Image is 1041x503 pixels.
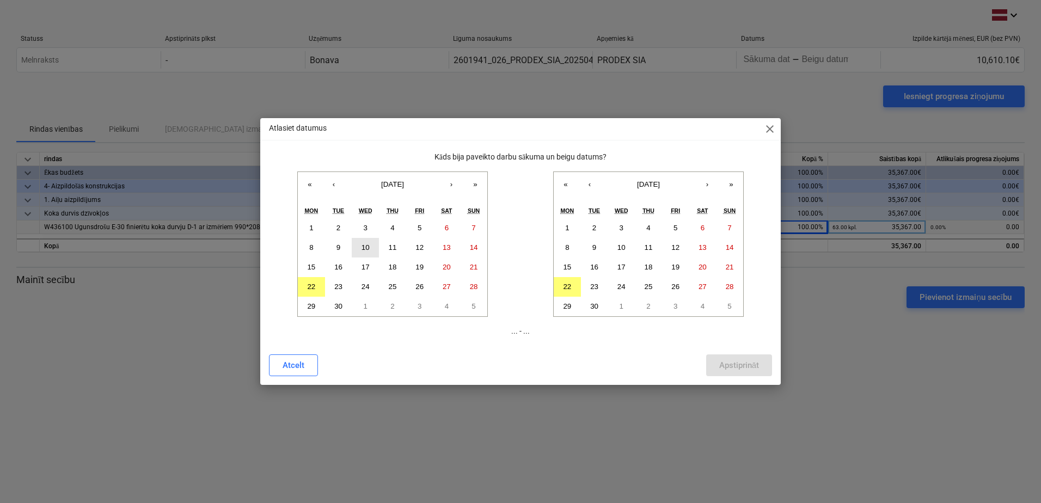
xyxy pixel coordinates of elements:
button: September 29, 2025 [554,297,581,316]
abbr: September 28, 2025 [470,283,478,291]
abbr: September 7, 2025 [727,224,731,232]
button: September 6, 2025 [689,218,717,238]
button: Atcelt [269,354,318,376]
abbr: September 26, 2025 [671,283,679,291]
abbr: September 13, 2025 [443,243,451,251]
button: › [439,172,463,196]
button: September 8, 2025 [298,238,325,257]
abbr: September 1, 2025 [565,224,569,232]
button: September 26, 2025 [662,277,689,297]
button: September 16, 2025 [325,257,352,277]
button: September 11, 2025 [635,238,662,257]
abbr: Thursday [387,207,399,214]
button: September 20, 2025 [689,257,717,277]
button: September 24, 2025 [352,277,379,297]
button: September 15, 2025 [554,257,581,277]
button: September 27, 2025 [689,277,717,297]
button: September 28, 2025 [460,277,487,297]
abbr: September 5, 2025 [673,224,677,232]
button: September 22, 2025 [554,277,581,297]
button: September 9, 2025 [581,238,608,257]
button: October 4, 2025 [689,297,717,316]
button: September 14, 2025 [460,238,487,257]
button: September 9, 2025 [325,238,352,257]
abbr: September 3, 2025 [620,224,623,232]
abbr: October 2, 2025 [646,302,650,310]
abbr: September 27, 2025 [443,283,451,291]
button: October 5, 2025 [716,297,743,316]
button: October 2, 2025 [379,297,406,316]
button: September 16, 2025 [581,257,608,277]
button: September 4, 2025 [379,218,406,238]
button: September 1, 2025 [554,218,581,238]
abbr: September 10, 2025 [362,243,370,251]
button: ‹ [578,172,602,196]
abbr: Thursday [642,207,654,214]
button: October 2, 2025 [635,297,662,316]
abbr: September 13, 2025 [699,243,707,251]
button: ‹ [322,172,346,196]
button: September 10, 2025 [352,238,379,257]
button: September 14, 2025 [716,238,743,257]
button: September 13, 2025 [433,238,461,257]
abbr: October 1, 2025 [364,302,368,310]
button: October 5, 2025 [460,297,487,316]
abbr: Saturday [697,207,708,214]
button: [DATE] [602,172,695,196]
abbr: September 18, 2025 [389,263,397,271]
abbr: October 5, 2025 [727,302,731,310]
abbr: September 12, 2025 [671,243,679,251]
abbr: September 26, 2025 [415,283,424,291]
abbr: September 28, 2025 [726,283,734,291]
abbr: Wednesday [359,207,372,214]
button: September 30, 2025 [581,297,608,316]
abbr: Wednesday [615,207,628,214]
abbr: September 17, 2025 [362,263,370,271]
abbr: September 4, 2025 [390,224,394,232]
abbr: September 21, 2025 [726,263,734,271]
button: September 19, 2025 [662,257,689,277]
abbr: October 4, 2025 [701,302,705,310]
abbr: September 8, 2025 [565,243,569,251]
abbr: September 6, 2025 [701,224,705,232]
abbr: September 17, 2025 [617,263,626,271]
abbr: September 6, 2025 [445,224,449,232]
button: September 28, 2025 [716,277,743,297]
abbr: September 11, 2025 [389,243,397,251]
abbr: October 3, 2025 [418,302,421,310]
abbr: September 23, 2025 [590,283,598,291]
div: Atcelt [283,358,304,372]
abbr: September 9, 2025 [592,243,596,251]
button: September 7, 2025 [716,218,743,238]
button: September 2, 2025 [581,218,608,238]
abbr: September 2, 2025 [592,224,596,232]
button: September 11, 2025 [379,238,406,257]
button: September 27, 2025 [433,277,461,297]
button: September 10, 2025 [608,238,635,257]
abbr: September 25, 2025 [389,283,397,291]
abbr: Tuesday [333,207,344,214]
button: September 7, 2025 [460,218,487,238]
abbr: September 11, 2025 [645,243,653,251]
abbr: September 23, 2025 [334,283,342,291]
abbr: Sunday [468,207,480,214]
button: » [719,172,743,196]
button: September 3, 2025 [352,218,379,238]
abbr: September 5, 2025 [418,224,421,232]
button: September 23, 2025 [325,277,352,297]
button: September 17, 2025 [608,257,635,277]
abbr: September 14, 2025 [726,243,734,251]
button: [DATE] [346,172,439,196]
button: October 4, 2025 [433,297,461,316]
abbr: Monday [561,207,574,214]
abbr: September 20, 2025 [443,263,451,271]
button: September 17, 2025 [352,257,379,277]
button: October 1, 2025 [352,297,379,316]
button: September 3, 2025 [608,218,635,238]
abbr: Friday [415,207,424,214]
abbr: September 29, 2025 [563,302,571,310]
abbr: October 2, 2025 [390,302,394,310]
abbr: September 27, 2025 [699,283,707,291]
abbr: September 16, 2025 [590,263,598,271]
button: September 21, 2025 [460,257,487,277]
